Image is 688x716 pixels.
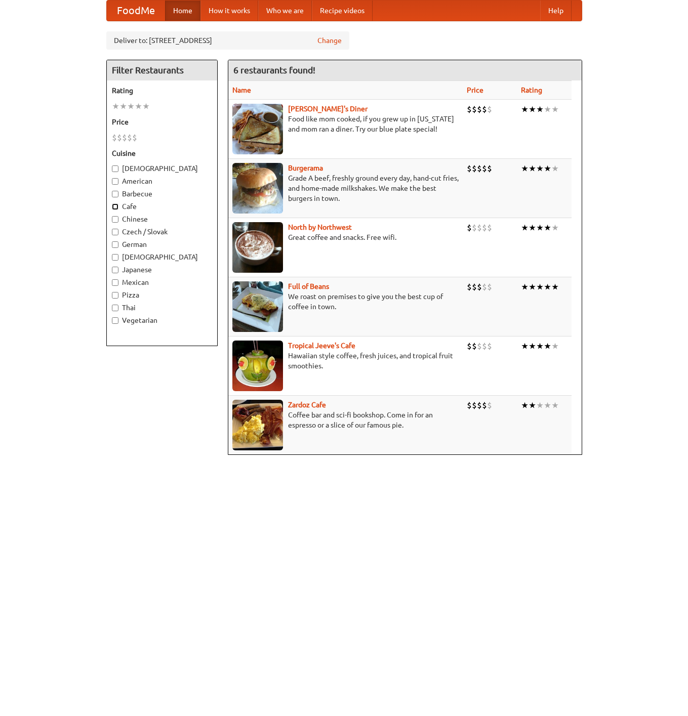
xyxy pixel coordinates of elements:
[288,105,368,113] a: [PERSON_NAME]'s Diner
[467,104,472,115] li: $
[258,1,312,21] a: Who we are
[521,86,542,94] a: Rating
[165,1,200,21] a: Home
[521,163,529,174] li: ★
[467,222,472,233] li: $
[112,132,117,143] li: $
[477,400,482,411] li: $
[107,60,217,80] h4: Filter Restaurants
[544,222,551,233] li: ★
[482,281,487,292] li: $
[487,104,492,115] li: $
[467,400,472,411] li: $
[551,104,559,115] li: ★
[477,281,482,292] li: $
[536,104,544,115] li: ★
[112,290,212,300] label: Pizza
[112,317,118,324] input: Vegetarian
[467,163,472,174] li: $
[232,163,283,214] img: burgerama.jpg
[472,341,477,352] li: $
[529,400,536,411] li: ★
[288,164,323,172] a: Burgerama
[112,277,212,287] label: Mexican
[233,65,315,75] ng-pluralize: 6 restaurants found!
[477,341,482,352] li: $
[142,101,150,112] li: ★
[112,303,212,313] label: Thai
[544,400,551,411] li: ★
[487,222,492,233] li: $
[288,282,329,290] a: Full of Beans
[482,222,487,233] li: $
[112,254,118,261] input: [DEMOGRAPHIC_DATA]
[544,341,551,352] li: ★
[112,315,212,325] label: Vegetarian
[232,104,283,154] img: sallys.jpg
[521,104,529,115] li: ★
[232,410,459,430] p: Coffee bar and sci-fi bookshop. Come in for an espresso or a slice of our famous pie.
[112,189,212,199] label: Barbecue
[482,400,487,411] li: $
[200,1,258,21] a: How it works
[232,281,283,332] img: beans.jpg
[112,214,212,224] label: Chinese
[536,281,544,292] li: ★
[112,163,212,174] label: [DEMOGRAPHIC_DATA]
[467,281,472,292] li: $
[477,104,482,115] li: $
[232,114,459,134] p: Food like mom cooked, if you grew up in [US_STATE] and mom ran a diner. Try our blue plate special!
[288,223,352,231] b: North by Northwest
[112,201,212,212] label: Cafe
[544,163,551,174] li: ★
[317,35,342,46] a: Change
[487,400,492,411] li: $
[487,163,492,174] li: $
[288,401,326,409] b: Zardoz Cafe
[467,86,483,94] a: Price
[112,178,118,185] input: American
[112,227,212,237] label: Czech / Slovak
[232,400,283,450] img: zardoz.jpg
[487,341,492,352] li: $
[472,400,477,411] li: $
[112,117,212,127] h5: Price
[112,165,118,172] input: [DEMOGRAPHIC_DATA]
[529,104,536,115] li: ★
[112,239,212,249] label: German
[232,86,251,94] a: Name
[472,104,477,115] li: $
[107,1,165,21] a: FoodMe
[112,252,212,262] label: [DEMOGRAPHIC_DATA]
[232,291,459,312] p: We roast on premises to give you the best cup of coffee in town.
[551,222,559,233] li: ★
[112,241,118,248] input: German
[467,341,472,352] li: $
[232,341,283,391] img: jeeves.jpg
[536,400,544,411] li: ★
[529,163,536,174] li: ★
[477,222,482,233] li: $
[536,222,544,233] li: ★
[477,163,482,174] li: $
[540,1,572,21] a: Help
[112,148,212,158] h5: Cuisine
[472,222,477,233] li: $
[232,232,459,242] p: Great coffee and snacks. Free wifi.
[482,163,487,174] li: $
[482,341,487,352] li: $
[112,305,118,311] input: Thai
[112,267,118,273] input: Japanese
[551,281,559,292] li: ★
[132,132,137,143] li: $
[487,281,492,292] li: $
[529,341,536,352] li: ★
[112,229,118,235] input: Czech / Slovak
[521,341,529,352] li: ★
[312,1,373,21] a: Recipe videos
[551,163,559,174] li: ★
[551,400,559,411] li: ★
